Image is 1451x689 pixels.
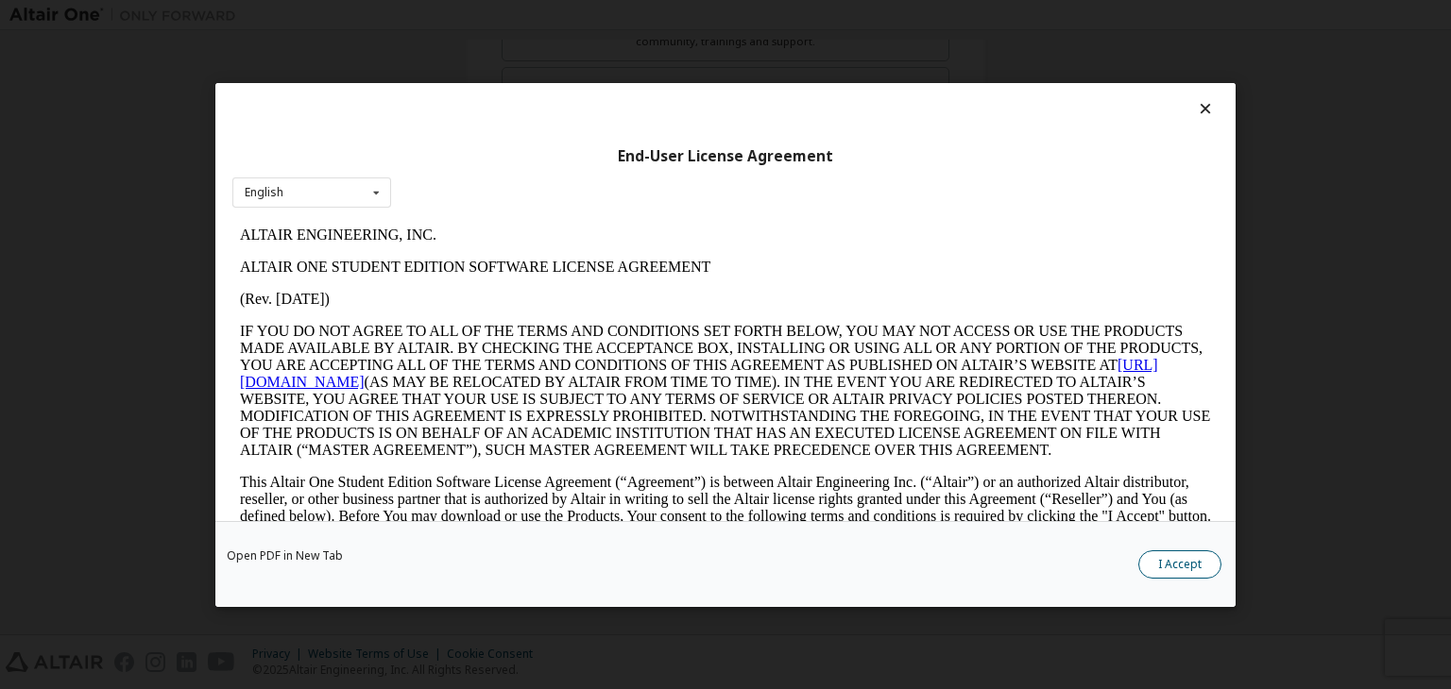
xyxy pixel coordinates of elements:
a: Open PDF in New Tab [227,550,343,562]
div: English [245,187,283,198]
p: ALTAIR ENGINEERING, INC. [8,8,979,25]
div: End-User License Agreement [232,146,1219,165]
a: [URL][DOMAIN_NAME] [8,138,926,171]
p: (Rev. [DATE]) [8,72,979,89]
button: I Accept [1138,550,1221,579]
p: IF YOU DO NOT AGREE TO ALL OF THE TERMS AND CONDITIONS SET FORTH BELOW, YOU MAY NOT ACCESS OR USE... [8,104,979,240]
p: This Altair One Student Edition Software License Agreement (“Agreement”) is between Altair Engine... [8,255,979,323]
p: ALTAIR ONE STUDENT EDITION SOFTWARE LICENSE AGREEMENT [8,40,979,57]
